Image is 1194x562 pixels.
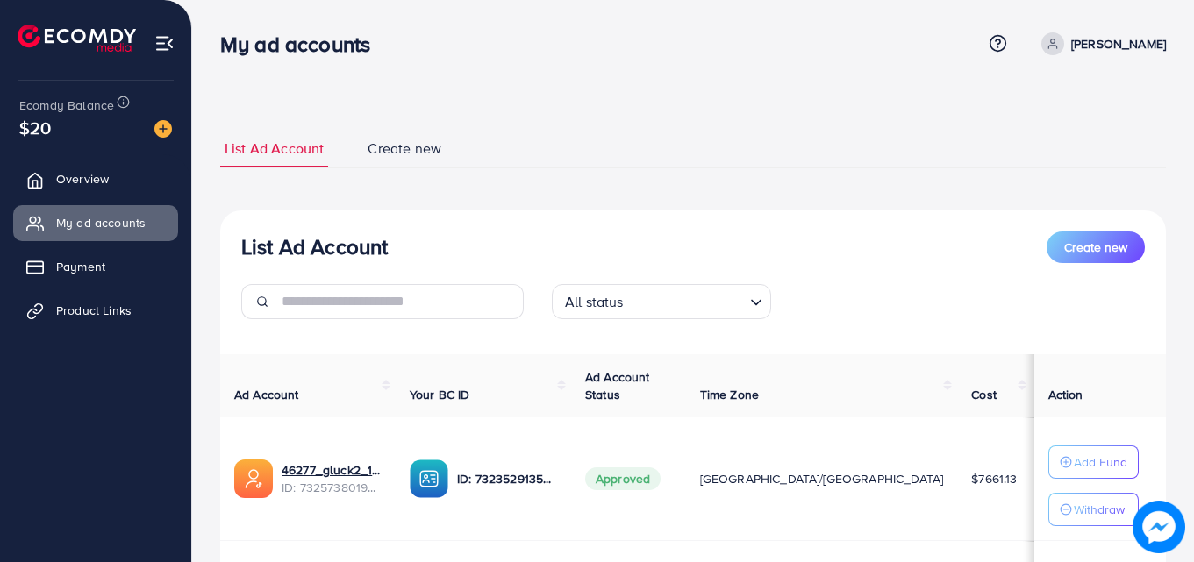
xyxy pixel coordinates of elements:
button: Add Fund [1048,445,1139,479]
img: menu [154,33,175,53]
a: Product Links [13,293,178,328]
p: Add Fund [1074,452,1127,473]
button: Withdraw [1048,493,1139,526]
a: 46277_gluck2_1705656333992 [282,461,382,479]
a: Overview [13,161,178,196]
img: ic-ba-acc.ded83a64.svg [410,459,448,498]
span: List Ad Account [225,139,324,159]
span: $7661.13 [971,470,1017,487]
span: Create new [368,139,441,159]
img: logo [18,25,136,52]
span: Payment [56,258,105,275]
img: image [1133,501,1185,553]
a: Payment [13,249,178,284]
img: image [154,120,172,138]
span: $20 [19,115,51,140]
a: My ad accounts [13,205,178,240]
a: [PERSON_NAME] [1034,32,1166,55]
span: Time Zone [700,386,759,403]
span: ID: 7325738019401580545 [282,479,382,496]
span: Approved [585,467,661,490]
input: Search for option [629,286,743,315]
span: Your BC ID [410,386,470,403]
span: Cost [971,386,997,403]
span: [GEOGRAPHIC_DATA]/[GEOGRAPHIC_DATA] [700,470,944,487]
span: Action [1048,386,1083,403]
span: Ad Account [234,386,299,403]
h3: List Ad Account [241,234,388,260]
span: Product Links [56,302,132,319]
button: Create new [1047,231,1145,263]
span: Create new [1064,238,1127,256]
span: My ad accounts [56,214,146,231]
p: Withdraw [1074,499,1125,520]
div: <span class='underline'>46277_gluck2_1705656333992</span></br>7325738019401580545 [282,461,382,497]
span: All status [561,289,627,315]
span: Overview [56,170,109,188]
h3: My ad accounts [220,32,384,57]
p: ID: 7323529135098331137 [457,468,557,489]
p: [PERSON_NAME] [1071,33,1166,54]
div: Search for option [552,284,771,319]
img: ic-ads-acc.e4c84228.svg [234,459,273,498]
span: Ad Account Status [585,368,650,403]
span: Ecomdy Balance [19,96,114,114]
